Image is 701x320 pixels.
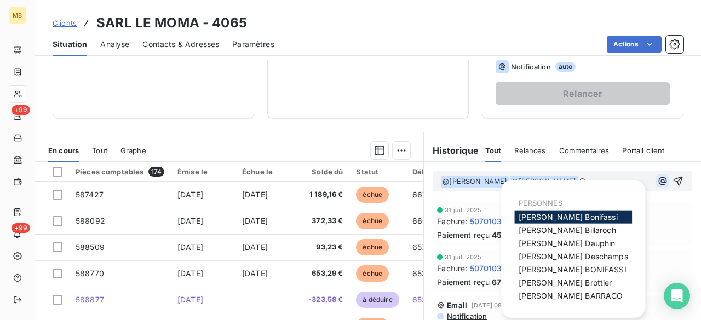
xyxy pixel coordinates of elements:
[76,216,105,225] span: 588092
[242,216,268,225] span: [DATE]
[412,269,431,278] span: 653 j
[53,39,87,50] span: Situation
[242,167,293,176] div: Échue le
[511,62,551,71] span: Notification
[445,254,481,260] span: 31 juil. 2025
[519,199,562,207] span: PERSONNES
[356,167,399,176] div: Statut
[510,176,578,188] span: @ [PERSON_NAME]
[306,167,343,176] div: Solde dû
[96,13,247,33] h3: SARL LE MOMA - 4065
[76,269,104,278] span: 588770
[492,276,525,288] span: 675,61 €
[622,146,664,155] span: Portail client
[607,36,662,53] button: Actions
[447,301,467,310] span: Email
[148,167,164,177] span: 174
[356,265,389,282] span: échue
[519,212,617,222] span: [PERSON_NAME] Bonifassi
[76,190,104,199] span: 587427
[242,269,268,278] span: [DATE]
[177,269,203,278] span: [DATE]
[437,216,467,227] span: Facture :
[555,62,576,72] span: auto
[514,146,545,155] span: Relances
[492,229,527,241] span: 458,25 €
[356,292,399,308] span: à déduire
[177,190,203,199] span: [DATE]
[232,39,274,50] span: Paramètres
[437,229,490,241] span: Paiement reçu
[53,18,77,28] a: Clients
[424,144,479,157] h6: Historique
[579,176,587,185] span: @
[412,295,431,304] span: 653 j
[12,223,30,233] span: +99
[12,105,30,115] span: +99
[120,146,146,155] span: Graphe
[100,39,129,50] span: Analyse
[76,242,105,252] span: 588509
[356,239,389,255] span: échue
[242,190,268,199] span: [DATE]
[412,190,431,199] span: 667 j
[412,242,430,252] span: 657 j
[76,167,164,177] div: Pièces comptables
[519,278,612,287] span: [PERSON_NAME] Brottier
[496,82,670,105] button: Relancer
[472,302,512,309] span: [DATE] 08:50
[306,294,343,305] span: -323,58 €
[485,146,502,155] span: Tout
[356,213,389,229] span: échue
[519,265,626,274] span: [PERSON_NAME] BONIFASSI
[177,295,203,304] span: [DATE]
[177,242,203,252] span: [DATE]
[519,291,623,300] span: [PERSON_NAME] BARRACO
[445,207,481,213] span: 31 juil. 2025
[356,187,389,203] span: échue
[437,263,467,274] span: Facture :
[470,216,514,227] span: 5070103116
[306,268,343,279] span: 653,29 €
[9,7,26,24] div: MB
[53,19,77,27] span: Clients
[306,242,343,253] span: 93,23 €
[664,283,690,309] div: Open Intercom Messenger
[519,252,628,261] span: [PERSON_NAME] Deschamps
[177,167,229,176] div: Émise le
[9,107,26,125] a: +99
[441,176,509,188] span: @ [PERSON_NAME]
[76,295,104,304] span: 588877
[519,238,615,248] span: [PERSON_NAME] Dauphin
[177,216,203,225] span: [DATE]
[470,263,516,274] span: 5070103565
[306,189,343,200] span: 1 189,16 €
[48,146,79,155] span: En cours
[559,146,610,155] span: Commentaires
[242,242,268,252] span: [DATE]
[519,225,616,235] span: [PERSON_NAME] Billaroch
[92,146,107,155] span: Tout
[306,216,343,226] span: 372,33 €
[437,276,490,288] span: Paiement reçu
[142,39,219,50] span: Contacts & Adresses
[412,216,432,225] span: 660 j
[412,167,442,176] div: Délai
